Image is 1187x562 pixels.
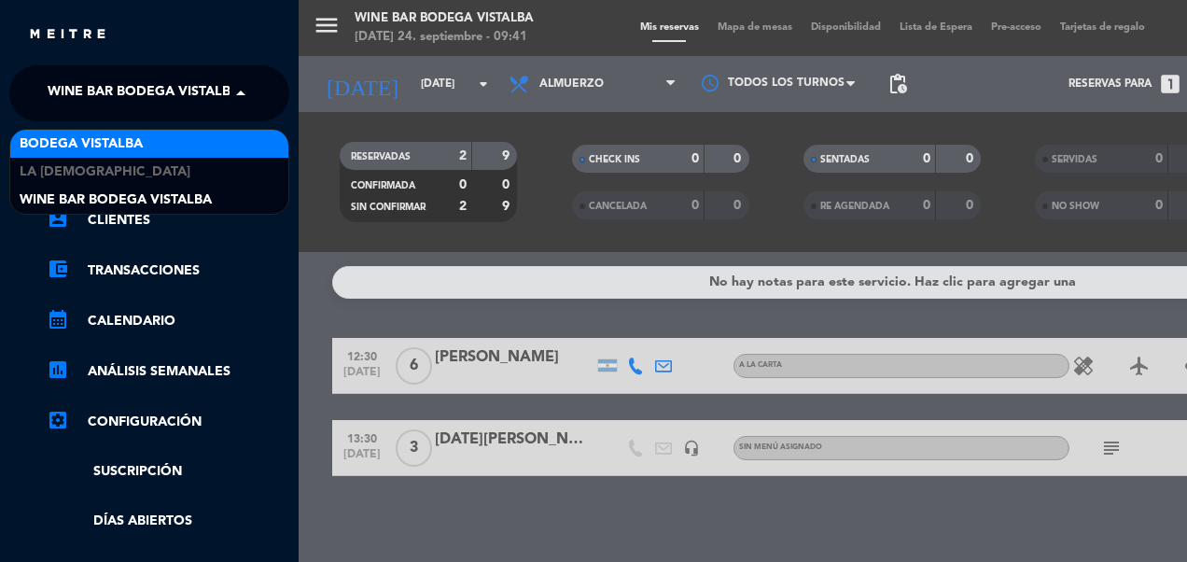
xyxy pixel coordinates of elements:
a: account_balance_walletTransacciones [47,260,289,282]
a: account_boxClientes [47,209,289,232]
a: calendar_monthCalendario [47,310,289,332]
span: Wine Bar Bodega Vistalba [20,190,212,211]
span: LA [DEMOGRAPHIC_DATA] [20,162,190,183]
i: account_box [47,207,69,230]
a: assessmentANÁLISIS SEMANALES [47,360,289,383]
i: assessment [47,358,69,381]
a: Configuración [47,411,289,433]
i: calendar_month [47,308,69,330]
span: Wine Bar Bodega Vistalba [48,74,240,113]
i: account_balance_wallet [47,258,69,280]
a: Días abiertos [47,511,289,532]
span: BODEGA VISTALBA [20,133,143,155]
a: Suscripción [47,461,289,483]
i: settings_applications [47,409,69,431]
img: MEITRE [28,28,107,42]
